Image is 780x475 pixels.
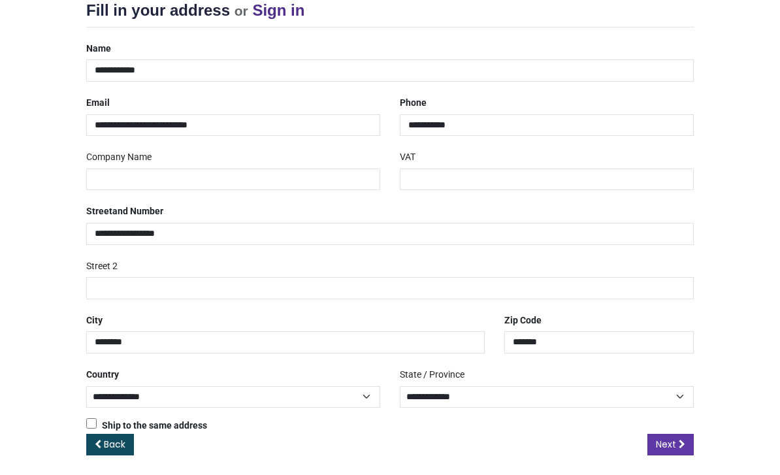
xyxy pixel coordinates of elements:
small: or [235,3,248,18]
label: Country [86,364,119,386]
label: City [86,310,103,332]
a: Back [86,434,134,456]
label: Name [86,38,111,60]
label: Street [86,201,163,223]
a: Sign in [252,1,304,19]
label: Email [86,92,110,114]
input: Ship to the same address [86,418,97,429]
label: Street 2 [86,255,118,278]
a: Next [647,434,694,456]
span: Fill in your address [86,1,230,19]
label: State / Province [400,364,464,386]
label: Company Name [86,146,152,169]
label: Phone [400,92,427,114]
label: Zip Code [504,310,542,332]
label: Ship to the same address [86,418,207,433]
span: Back [104,438,125,451]
span: Next [656,438,676,451]
span: and Number [112,206,163,216]
label: VAT [400,146,415,169]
